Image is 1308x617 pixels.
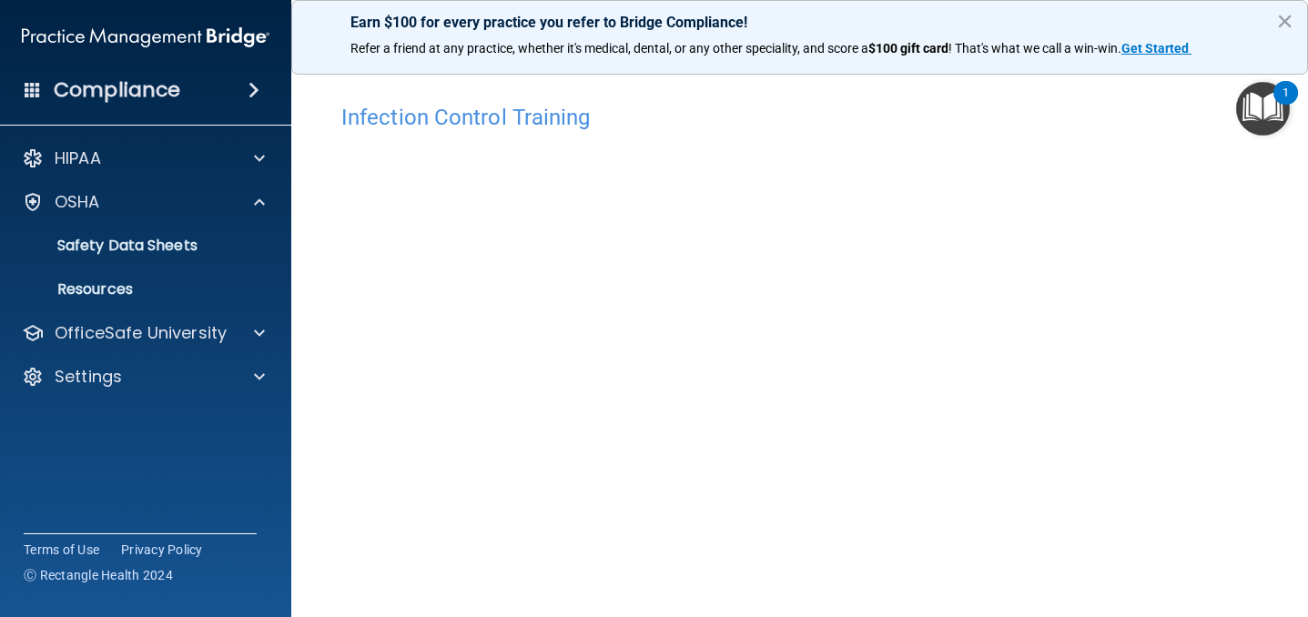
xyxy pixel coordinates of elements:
h4: Compliance [54,77,180,103]
a: Terms of Use [24,541,99,559]
img: PMB logo [22,19,269,56]
p: Resources [12,280,260,298]
p: OfficeSafe University [55,322,227,344]
p: Safety Data Sheets [12,237,260,255]
span: Ⓒ Rectangle Health 2024 [24,566,173,584]
a: OfficeSafe University [22,322,265,344]
p: HIPAA [55,147,101,169]
a: Get Started [1121,41,1191,56]
strong: $100 gift card [868,41,948,56]
a: HIPAA [22,147,265,169]
button: Close [1276,6,1293,35]
div: 1 [1283,93,1289,116]
strong: Get Started [1121,41,1189,56]
a: Settings [22,366,265,388]
a: OSHA [22,191,265,213]
h4: Infection Control Training [341,106,1258,129]
p: Earn $100 for every practice you refer to Bridge Compliance! [350,14,1249,31]
a: Privacy Policy [121,541,203,559]
p: OSHA [55,191,100,213]
p: Settings [55,366,122,388]
span: Refer a friend at any practice, whether it's medical, dental, or any other speciality, and score a [350,41,868,56]
button: Open Resource Center, 1 new notification [1236,82,1290,136]
span: ! That's what we call a win-win. [948,41,1121,56]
